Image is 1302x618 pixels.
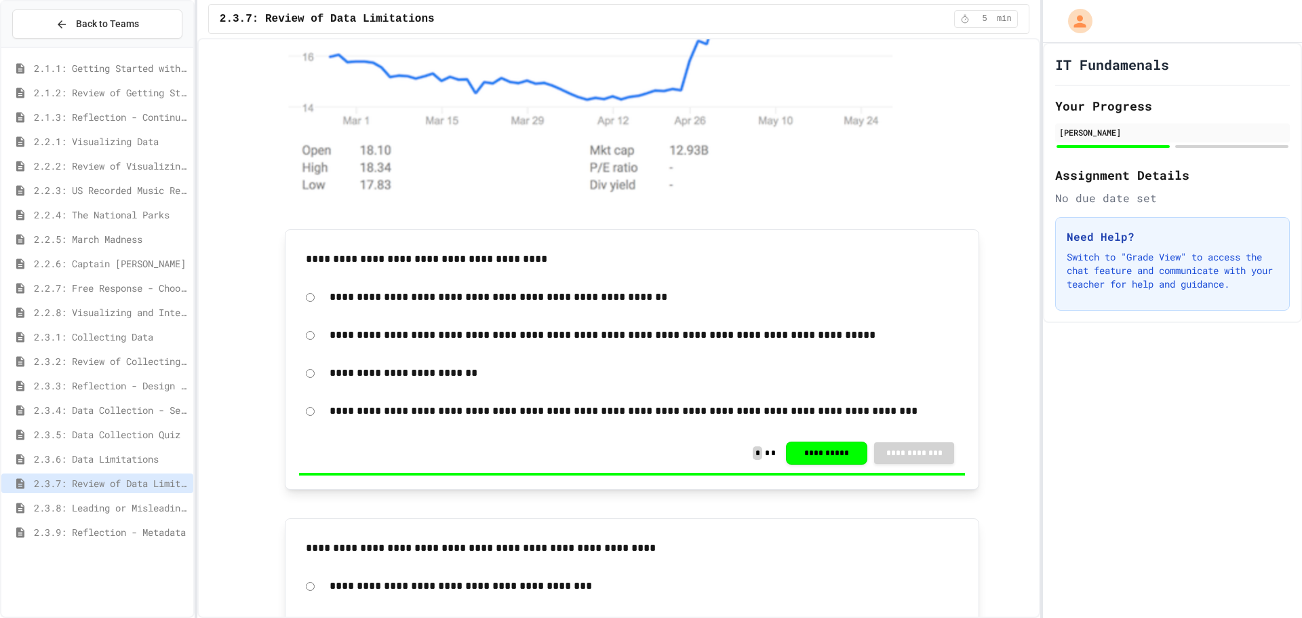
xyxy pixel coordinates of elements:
span: min [997,14,1012,24]
h2: Your Progress [1055,96,1290,115]
span: 2.3.2: Review of Collecting Data [34,354,188,368]
span: 2.2.2: Review of Visualizing Data [34,159,188,173]
p: Switch to "Grade View" to access the chat feature and communicate with your teacher for help and ... [1067,250,1278,291]
span: 2.2.5: March Madness [34,232,188,246]
span: 2.2.4: The National Parks [34,208,188,222]
span: 5 [974,14,995,24]
span: 2.2.7: Free Response - Choosing a Visualization [34,281,188,295]
span: 2.1.1: Getting Started with Data [34,61,188,75]
h2: Assignment Details [1055,166,1290,185]
div: [PERSON_NAME] [1059,126,1286,138]
span: 2.2.8: Visualizing and Interpreting Data Quiz [34,305,188,320]
span: Back to Teams [76,17,139,31]
span: 2.3.7: Review of Data Limitations [220,11,435,27]
span: 2.3.1: Collecting Data [34,330,188,344]
span: 2.1.3: Reflection - Continuously Collecting Data [34,110,188,124]
span: 2.2.1: Visualizing Data [34,134,188,149]
span: 2.2.6: Captain [PERSON_NAME] [34,256,188,271]
span: 2.3.9: Reflection - Metadata [34,525,188,539]
div: No due date set [1055,190,1290,206]
span: 2.3.3: Reflection - Design a Survey [34,379,188,393]
h3: Need Help? [1067,229,1278,245]
span: 2.1.2: Review of Getting Started with Data [34,85,188,100]
span: 2.2.3: US Recorded Music Revenue [34,183,188,197]
span: 2.3.7: Review of Data Limitations [34,476,188,490]
span: 2.3.6: Data Limitations [34,452,188,466]
span: 2.3.5: Data Collection Quiz [34,427,188,442]
div: My Account [1054,5,1096,37]
span: 2.3.4: Data Collection - Self-Driving Cars [34,403,188,417]
span: 2.3.8: Leading or Misleading? [34,501,188,515]
h1: IT Fundamenals [1055,55,1169,74]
